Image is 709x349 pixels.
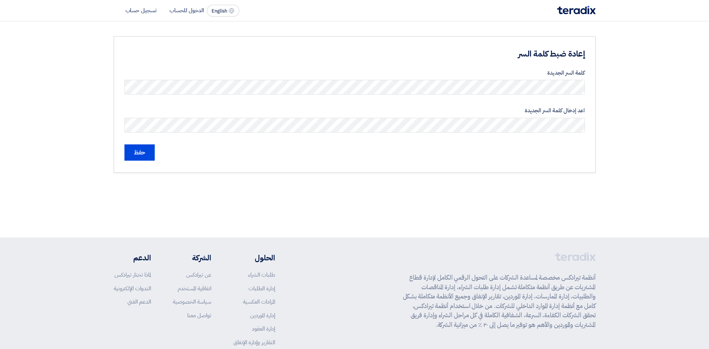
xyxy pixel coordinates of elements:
[124,144,155,161] input: حفظ
[114,284,151,292] a: الندوات الإلكترونية
[403,273,596,329] p: أنظمة تيرادكس مخصصة لمساعدة الشركات على التحول الرقمي الكامل لإدارة قطاع المشتريات عن طريق أنظمة ...
[124,106,585,115] label: اعد إدخال كلمة السر الجديدة
[557,6,596,14] img: Teradix logo
[248,271,275,279] a: طلبات الشراء
[233,252,275,263] li: الحلول
[186,271,211,279] a: عن تيرادكس
[127,298,151,306] a: الدعم الفني
[212,8,227,14] span: English
[187,311,211,319] a: تواصل معنا
[169,6,204,14] li: الدخول للحساب
[250,311,275,319] a: إدارة الموردين
[178,284,211,292] a: اتفاقية المستخدم
[249,284,275,292] a: إدارة الطلبات
[114,271,151,279] a: لماذا تختار تيرادكس
[233,338,275,346] a: التقارير وإدارة الإنفاق
[207,5,239,17] button: English
[114,252,151,263] li: الدعم
[173,298,211,306] a: سياسة الخصوصية
[252,325,275,333] a: إدارة العقود
[243,298,275,306] a: المزادات العكسية
[332,48,585,60] h3: إعادة ضبط كلمة السر
[173,252,211,263] li: الشركة
[126,6,157,14] li: تسجيل حساب
[124,69,585,77] label: كلمة السر الجديدة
